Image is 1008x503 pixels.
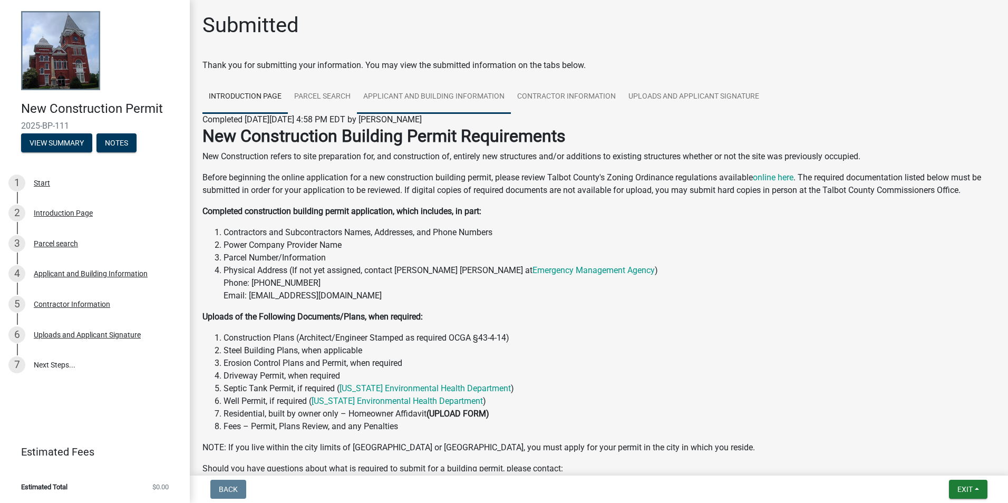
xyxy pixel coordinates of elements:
wm-modal-confirm: Summary [21,139,92,148]
span: $0.00 [152,483,169,490]
span: Estimated Total [21,483,67,490]
a: Applicant and Building Information [357,80,511,114]
div: Uploads and Applicant Signature [34,331,141,338]
button: Notes [96,133,137,152]
li: Contractors and Subcontractors Names, Addresses, and Phone Numbers [224,226,995,239]
div: 1 [8,175,25,191]
span: Completed [DATE][DATE] 4:58 PM EDT by [PERSON_NAME] [202,114,422,124]
div: Introduction Page [34,209,93,217]
li: Erosion Control Plans and Permit, when required [224,357,995,370]
p: Before beginning the online application for a new construction building permit, please review Tal... [202,171,995,197]
div: 2 [8,205,25,221]
div: 3 [8,235,25,252]
a: online here [753,172,793,182]
p: NOTE: If you live within the city limits of [GEOGRAPHIC_DATA] or [GEOGRAPHIC_DATA], you must appl... [202,441,995,454]
div: Thank you for submitting your information. You may view the submitted information on the tabs below. [202,59,995,72]
div: Start [34,179,50,187]
strong: Uploads of the Following Documents/Plans, when required: [202,312,423,322]
button: Back [210,480,246,499]
img: Talbot County, Georgia [21,11,100,90]
div: Parcel search [34,240,78,247]
div: Contractor Information [34,301,110,308]
button: Exit [949,480,987,499]
li: Residential, built by owner only – Homeowner Affidavit [224,408,995,420]
a: Estimated Fees [8,441,173,462]
li: Physical Address (If not yet assigned, contact [PERSON_NAME] [PERSON_NAME] at ) Phone: [PHONE_NUM... [224,264,995,302]
li: Power Company Provider Name [224,239,995,252]
div: 6 [8,326,25,343]
li: Construction Plans (Architect/Engineer Stamped as required OCGA §43-4-14) [224,332,995,344]
a: Uploads and Applicant Signature [622,80,765,114]
strong: Completed construction building permit application, which includes, in part: [202,206,481,216]
div: 4 [8,265,25,282]
strong: (UPLOAD FORM) [427,409,489,419]
span: Back [219,485,238,494]
wm-modal-confirm: Notes [96,139,137,148]
a: Emergency Management Agency [532,265,655,275]
a: Contractor Information [511,80,622,114]
span: 2025-BP-111 [21,121,169,131]
li: Parcel Number/Information [224,252,995,264]
h4: New Construction Permit [21,101,181,117]
button: View Summary [21,133,92,152]
a: Parcel search [288,80,357,114]
a: [US_STATE] Environmental Health Department [312,396,483,406]
div: Applicant and Building Information [34,270,148,277]
li: Driveway Permit, when required [224,370,995,382]
li: Steel Building Plans, when applicable [224,344,995,357]
strong: New Construction Building Permit Requirements [202,126,566,146]
li: Fees – Permit, Plans Review, and any Penalties [224,420,995,433]
div: 5 [8,296,25,313]
span: Exit [957,485,973,494]
li: Well Permit, if required ( ) [224,395,995,408]
li: Septic Tank Permit, if required ( ) [224,382,995,395]
div: 7 [8,356,25,373]
a: [US_STATE] Environmental Health Department [340,383,511,393]
a: Introduction Page [202,80,288,114]
p: New Construction refers to site preparation for, and construction of, entirely new structures and... [202,150,995,163]
h1: Submitted [202,13,299,38]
